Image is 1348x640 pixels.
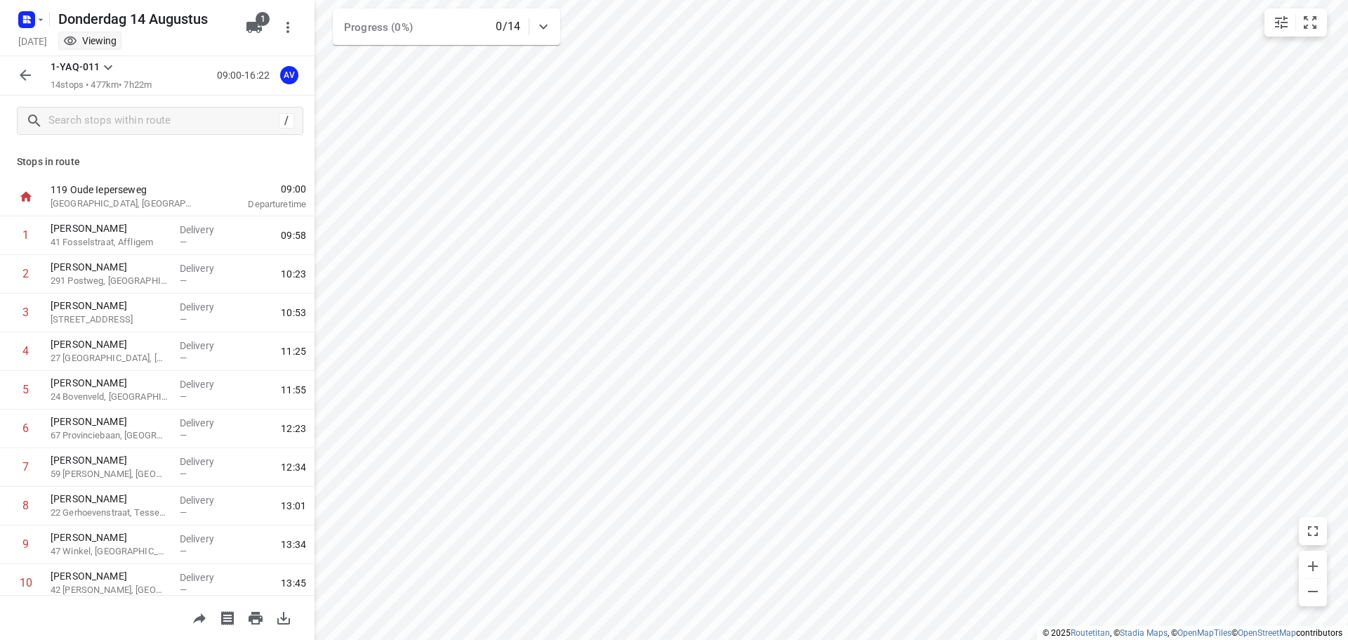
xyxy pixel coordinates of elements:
span: 10:23 [281,267,306,281]
p: [PERSON_NAME] [51,260,168,274]
p: 22 Gerhoevenstraat, Tessenderlo-Ham [51,506,168,520]
div: 6 [22,422,29,435]
p: Delivery [180,455,232,469]
p: 41 Fosselstraat, Affligem [51,235,168,249]
span: 10:53 [281,306,306,320]
p: Delivery [180,493,232,507]
div: 1 [22,228,29,242]
p: Delivery [180,223,232,237]
p: [PERSON_NAME] [51,492,168,506]
p: 59 Jaak Lemmenslaan, Westerlo [51,467,168,481]
p: Delivery [180,570,232,585]
div: 4 [22,344,29,358]
div: 8 [22,499,29,512]
p: Delivery [180,261,232,275]
p: 47 Winkel, [GEOGRAPHIC_DATA] [51,544,168,559]
p: Delivery [180,532,232,546]
div: You are currently in view mode. To make any changes, go to edit project. [63,34,117,48]
span: — [180,469,187,479]
span: Download route [270,610,298,624]
p: [STREET_ADDRESS] [51,313,168,327]
span: 12:23 [281,422,306,436]
span: 11:55 [281,383,306,397]
p: [PERSON_NAME] [51,569,168,583]
p: 67 Provinciebaan, Hulshout [51,429,168,443]
span: Print shipping labels [213,610,242,624]
span: Share route [185,610,213,624]
input: Search stops within route [48,110,279,132]
p: [PERSON_NAME] [51,221,168,235]
span: 09:00 [213,182,306,196]
span: 13:45 [281,576,306,590]
p: Delivery [180,339,232,353]
p: 291 Postweg, [GEOGRAPHIC_DATA] [51,274,168,288]
p: [PERSON_NAME] [51,414,168,429]
div: 7 [22,460,29,474]
button: Fit zoom [1296,8,1324,37]
p: 14 stops • 477km • 7h22m [51,79,152,92]
div: / [279,113,294,129]
p: 42 Albrecht Rodenbachplantsoen, Turnhout [51,583,168,597]
span: 13:01 [281,499,306,513]
div: 5 [22,383,29,396]
p: 24 Bovenveld, [GEOGRAPHIC_DATA] [51,390,168,404]
p: Delivery [180,416,232,430]
span: — [180,507,187,518]
span: — [180,314,187,325]
button: More [274,13,302,41]
p: 27 [GEOGRAPHIC_DATA], [GEOGRAPHIC_DATA] [51,351,168,365]
div: 9 [22,537,29,551]
p: [PERSON_NAME] [51,453,168,467]
a: Routetitan [1071,628,1110,638]
span: 1 [256,12,270,26]
a: OpenStreetMap [1238,628,1296,638]
div: 2 [22,267,29,280]
span: — [180,353,187,363]
a: Stadia Maps [1120,628,1168,638]
div: 3 [22,306,29,319]
p: 1-YAQ-011 [51,60,100,74]
p: 119 Oude Ieperseweg [51,183,197,197]
p: Stops in route [17,155,298,169]
p: Delivery [180,377,232,391]
span: Assigned to Axel Verzele [275,68,303,81]
p: Departure time [213,197,306,211]
p: 09:00-16:22 [217,68,275,83]
span: 13:34 [281,537,306,551]
p: [PERSON_NAME] [51,376,168,390]
span: 11:25 [281,344,306,358]
button: 1 [240,13,268,41]
span: 09:58 [281,228,306,242]
p: Delivery [180,300,232,314]
span: — [180,275,187,286]
span: — [180,546,187,556]
div: small contained button group [1264,8,1327,37]
p: [PERSON_NAME] [51,530,168,544]
a: OpenMapTiles [1177,628,1231,638]
p: 0/14 [496,18,520,35]
span: Progress (0%) [344,21,413,34]
span: — [180,430,187,440]
span: — [180,237,187,247]
li: © 2025 , © , © © contributors [1043,628,1342,638]
p: [PERSON_NAME] [51,299,168,313]
div: Progress (0%)0/14 [333,8,560,45]
span: — [180,391,187,402]
p: [PERSON_NAME] [51,337,168,351]
div: 10 [20,576,32,589]
span: — [180,585,187,595]
p: [GEOGRAPHIC_DATA], [GEOGRAPHIC_DATA] [51,197,197,211]
span: Print route [242,610,270,624]
span: 12:34 [281,460,306,474]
